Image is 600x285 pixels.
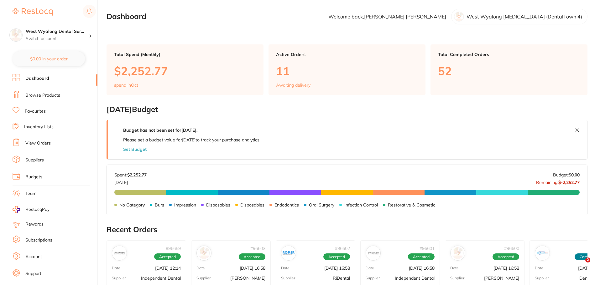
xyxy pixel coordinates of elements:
[174,202,196,207] p: Impression
[536,247,548,259] img: Dental Zone
[26,36,89,42] p: Switch account
[107,44,263,95] a: Total Spend (Monthly)$2,252.77spend inOct
[123,127,197,133] strong: Budget has not been set for [DATE] .
[196,276,211,280] p: Supplier
[276,64,418,77] p: 11
[328,14,446,19] p: Welcome back, [PERSON_NAME] [PERSON_NAME]
[553,172,580,177] p: Budget:
[113,247,125,259] img: Independent Dental
[206,202,230,207] p: Disposables
[585,257,590,262] span: 2
[535,266,543,270] p: Date
[198,247,210,259] img: Adam Dental
[107,12,146,21] h2: Dashboard
[13,5,53,19] a: Restocq Logo
[420,246,435,251] p: # 96601
[25,237,52,243] a: Subscriptions
[344,202,378,207] p: Infection Control
[430,44,587,95] a: Total Completed Orders52
[269,44,425,95] a: Active Orders11Awaiting delivery
[408,253,435,260] span: Accepted
[155,266,181,271] p: [DATE] 12:14
[25,271,41,277] a: Support
[13,8,53,16] img: Restocq Logo
[123,137,260,142] p: Please set a budget value for [DATE] to track your purchase analytics.
[450,276,464,280] p: Supplier
[24,124,54,130] a: Inventory Lists
[25,221,44,227] a: Rewards
[569,172,580,178] strong: $0.00
[536,177,580,185] p: Remaining:
[484,276,519,281] p: [PERSON_NAME]
[25,92,60,99] a: Browse Products
[438,64,580,77] p: 52
[13,206,20,213] img: RestocqPay
[114,83,138,88] p: spend in Oct
[240,266,265,271] p: [DATE] 16:58
[367,247,379,259] img: Independent Dental
[274,202,299,207] p: Endodontics
[324,266,350,271] p: [DATE] 16:58
[493,253,519,260] span: Accepted
[25,191,36,197] a: Team
[535,276,549,280] p: Supplier
[25,174,42,180] a: Budgets
[13,51,85,66] button: $0.00 in your order
[114,177,147,185] p: [DATE]
[10,29,22,41] img: West Wyalong Dental Surgery (DentalTown 4)
[276,83,310,88] p: Awaiting delivery
[558,180,580,185] strong: $-2,252.77
[239,253,265,260] span: Accepted
[283,247,295,259] img: RiDental
[166,246,181,251] p: # 96659
[409,266,435,271] p: [DATE] 16:58
[395,276,435,281] p: Independent Dental
[323,253,350,260] span: Accepted
[13,206,50,213] a: RestocqPay
[114,52,256,57] p: Total Spend (Monthly)
[123,147,147,152] button: Set Budget
[112,276,126,280] p: Supplier
[107,105,587,114] h2: [DATE] Budget
[141,276,181,281] p: Independent Dental
[107,225,587,234] h2: Recent Orders
[155,202,164,207] p: Burs
[452,247,464,259] img: Henry Schein Halas
[25,75,49,82] a: Dashboard
[25,254,42,260] a: Account
[366,276,380,280] p: Supplier
[504,246,519,251] p: # 96600
[366,266,374,270] p: Date
[250,246,265,251] p: # 96603
[25,206,50,213] span: RestocqPay
[309,202,334,207] p: Oral Surgery
[240,202,264,207] p: Disposables
[276,52,418,57] p: Active Orders
[196,266,205,270] p: Date
[112,266,120,270] p: Date
[154,253,181,260] span: Accepted
[450,266,459,270] p: Date
[114,172,147,177] p: Spent:
[119,202,145,207] p: No Category
[493,266,519,271] p: [DATE] 16:58
[333,276,350,281] p: RiDental
[281,266,290,270] p: Date
[388,202,435,207] p: Restorative & Cosmetic
[25,108,46,115] a: Favourites
[281,276,295,280] p: Supplier
[467,14,582,19] p: West Wyalong [MEDICAL_DATA] (DentalTown 4)
[127,172,147,178] strong: $2,252.77
[25,157,44,163] a: Suppliers
[572,257,587,272] iframe: Intercom live chat
[114,64,256,77] p: $2,252.77
[230,276,265,281] p: [PERSON_NAME]
[335,246,350,251] p: # 96602
[25,140,51,146] a: View Orders
[438,52,580,57] p: Total Completed Orders
[26,28,89,35] h4: West Wyalong Dental Surgery (DentalTown 4)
